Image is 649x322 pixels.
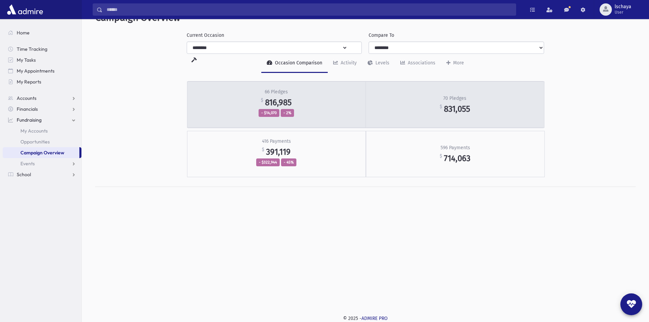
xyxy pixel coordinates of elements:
[17,79,41,85] span: My Reports
[3,125,81,136] a: My Accounts
[3,93,81,104] a: Accounts
[440,154,442,158] sup: $
[444,154,470,163] span: 714,063
[361,316,388,321] a: ADMIRE PRO
[5,3,45,16] img: AdmirePro
[187,131,545,177] a: 416 Payments $ 391,119 - $322,944 - 45% 596 Payments $ 714,063
[443,96,466,102] h2: 70 Pledges
[3,27,81,38] a: Home
[17,68,55,74] span: My Appointments
[261,98,263,103] sup: $
[395,54,441,73] a: Associations
[441,54,469,73] a: More
[3,147,79,158] a: Campaign Overview
[17,106,38,112] span: Financials
[20,160,35,167] span: Events
[261,54,328,73] a: Occasion Comparison
[265,97,292,107] span: 816,985
[17,117,42,123] span: Fundraising
[3,136,81,147] a: Opportunities
[3,169,81,180] a: School
[262,139,291,144] h2: 416 Payments
[20,128,48,134] span: My Accounts
[615,4,631,10] span: lschaya
[452,60,464,66] div: More
[265,89,288,95] h2: 66 Pledges
[369,32,394,39] label: Compare To
[362,54,395,73] a: Levels
[262,147,264,152] sup: $
[266,147,291,156] span: 391,119
[20,150,64,156] span: Campaign Overview
[187,81,545,128] a: 66 Pledges $ 816,985 - $14,070 - 2% 70 Pledges $ 831,055
[3,114,81,125] a: Fundraising
[103,3,516,16] input: Search
[93,315,638,322] div: © 2025 -
[281,158,296,166] span: - 45%
[17,171,31,178] span: School
[339,60,357,66] div: Activity
[3,158,81,169] a: Events
[259,109,279,117] span: - $14,070
[441,145,470,151] h2: 596 Payments
[406,60,435,66] div: Associations
[3,65,81,76] a: My Appointments
[281,109,294,117] span: - 2%
[444,104,470,114] span: 831,055
[274,60,322,66] div: Occasion Comparison
[256,158,280,166] span: - $322,944
[3,76,81,87] a: My Reports
[187,32,224,39] label: Current Occasion
[17,30,30,36] span: Home
[3,104,81,114] a: Financials
[17,46,47,52] span: Time Tracking
[374,60,389,66] div: Levels
[328,54,362,73] a: Activity
[615,10,631,15] span: User
[440,104,442,109] sup: $
[17,95,36,101] span: Accounts
[3,44,81,55] a: Time Tracking
[3,55,81,65] a: My Tasks
[17,57,36,63] span: My Tasks
[20,139,50,145] span: Opportunities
